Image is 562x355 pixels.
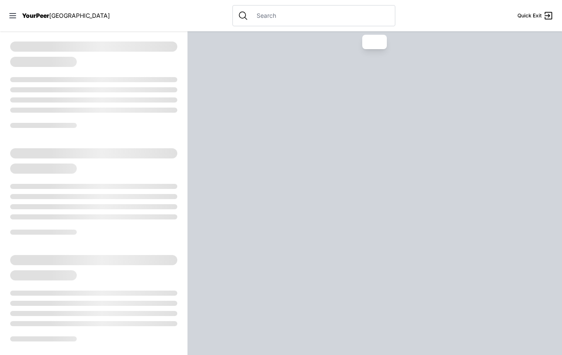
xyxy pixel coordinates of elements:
[517,12,542,19] span: Quick Exit
[517,11,554,21] a: Quick Exit
[22,13,110,18] a: YourPeer[GEOGRAPHIC_DATA]
[22,12,49,19] span: YourPeer
[49,12,110,19] span: [GEOGRAPHIC_DATA]
[252,11,390,20] input: Search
